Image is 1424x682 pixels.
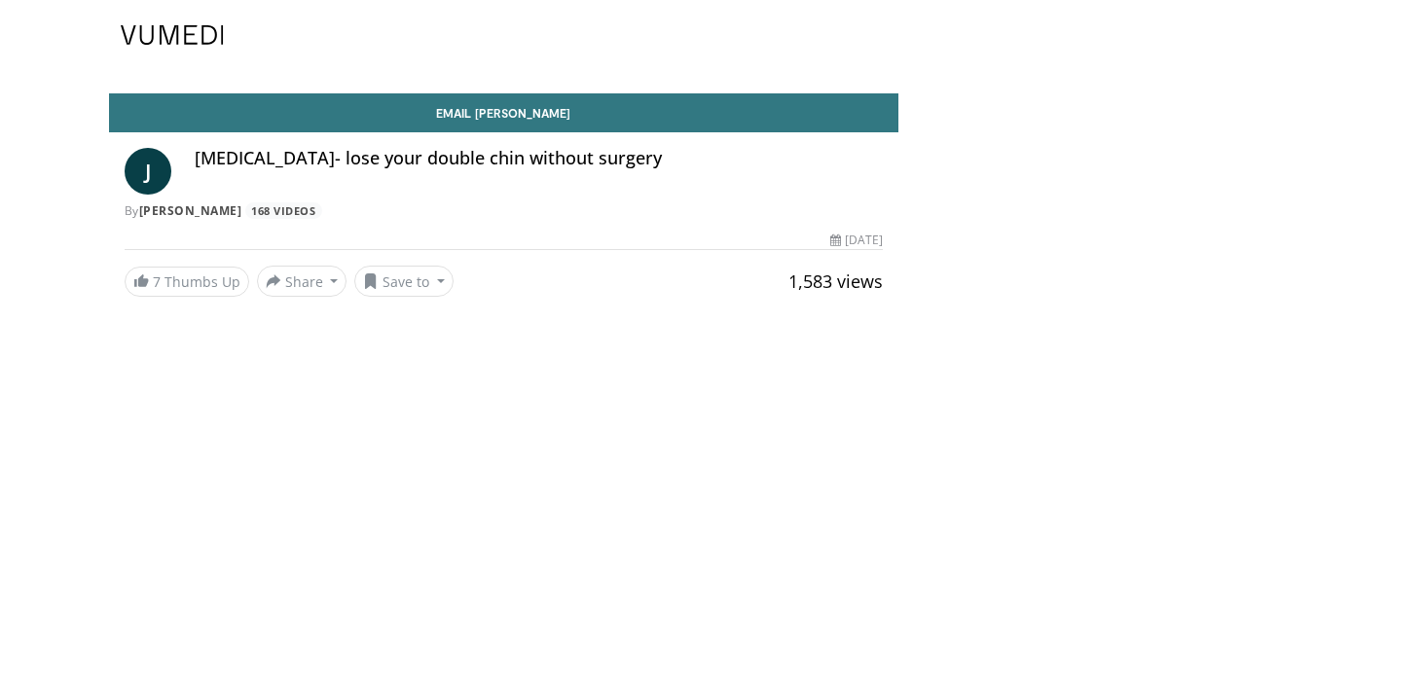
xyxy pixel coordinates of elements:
h4: [MEDICAL_DATA]- lose your double chin without surgery [195,148,884,169]
a: Email [PERSON_NAME] [109,93,899,132]
span: 7 [153,272,161,291]
a: [PERSON_NAME] [139,202,242,219]
div: By [125,202,884,220]
button: Save to [354,266,454,297]
a: 7 Thumbs Up [125,267,249,297]
img: VuMedi Logo [121,25,224,45]
span: 1,583 views [788,269,883,293]
a: J [125,148,171,195]
a: 168 Videos [245,202,322,219]
div: [DATE] [830,232,883,249]
button: Share [257,266,347,297]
